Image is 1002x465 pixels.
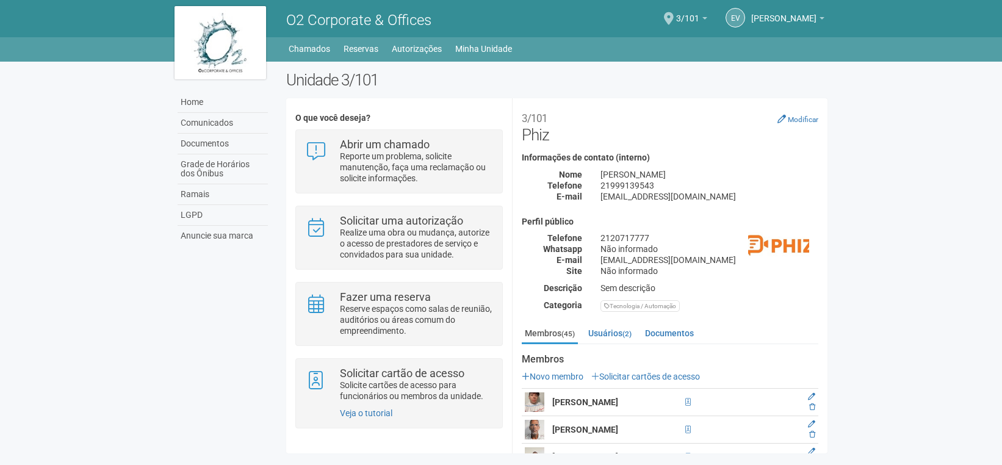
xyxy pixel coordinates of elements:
[622,330,632,338] small: (2)
[552,452,618,462] strong: [PERSON_NAME]
[591,372,700,381] a: Solicitar cartões de acesso
[522,354,818,365] strong: Membros
[591,232,827,243] div: 2120717777
[340,380,493,402] p: Solicite cartões de acesso para funcionários ou membros da unidade.
[591,191,827,202] div: [EMAIL_ADDRESS][DOMAIN_NAME]
[748,217,809,278] img: business.png
[340,151,493,184] p: Reporte um problema, solicite manutenção, faça uma reclamação ou solicite informações.
[340,227,493,260] p: Realize uma obra ou mudança, autorize o acesso de prestadores de serviço e convidados para sua un...
[305,368,492,402] a: Solicitar cartão de acesso Solicite cartões de acesso para funcionários ou membros da unidade.
[340,367,464,380] strong: Solicitar cartão de acesso
[286,12,431,29] span: O2 Corporate & Offices
[344,40,378,57] a: Reservas
[392,40,442,57] a: Autorizações
[522,153,818,162] h4: Informações de contato (interno)
[178,205,268,226] a: LGPD
[557,192,582,201] strong: E-mail
[455,40,512,57] a: Minha Unidade
[808,420,815,428] a: Editar membro
[591,265,827,276] div: Não informado
[340,303,493,336] p: Reserve espaços como salas de reunião, auditórios ou áreas comum do empreendimento.
[525,420,544,439] img: user.png
[751,15,824,25] a: [PERSON_NAME]
[676,2,699,23] span: 3/101
[295,114,502,123] h4: O que você deseja?
[544,300,582,310] strong: Categoria
[557,255,582,265] strong: E-mail
[561,330,575,338] small: (45)
[585,324,635,342] a: Usuários(2)
[543,244,582,254] strong: Whatsapp
[525,392,544,412] img: user.png
[305,292,492,336] a: Fazer uma reserva Reserve espaços como salas de reunião, auditórios ou áreas comum do empreendime...
[600,300,680,312] div: Tecnologia / Automação
[178,92,268,113] a: Home
[642,324,697,342] a: Documentos
[340,138,430,151] strong: Abrir um chamado
[547,181,582,190] strong: Telefone
[566,266,582,276] strong: Site
[591,243,827,254] div: Não informado
[544,283,582,293] strong: Descrição
[522,107,818,144] h2: Phiz
[808,447,815,456] a: Editar membro
[305,215,492,260] a: Solicitar uma autorização Realize uma obra ou mudança, autorize o acesso de prestadores de serviç...
[676,15,707,25] a: 3/101
[178,184,268,205] a: Ramais
[178,134,268,154] a: Documentos
[340,408,392,418] a: Veja o tutorial
[522,324,578,344] a: Membros(45)
[591,254,827,265] div: [EMAIL_ADDRESS][DOMAIN_NAME]
[751,2,816,23] span: Eduany Vidal
[175,6,266,79] img: logo.jpg
[777,114,818,124] a: Modificar
[591,283,827,294] div: Sem descrição
[178,113,268,134] a: Comunicados
[809,403,815,411] a: Excluir membro
[522,217,818,226] h4: Perfil público
[286,71,827,89] h2: Unidade 3/101
[809,430,815,439] a: Excluir membro
[178,154,268,184] a: Grade de Horários dos Ônibus
[547,233,582,243] strong: Telefone
[305,139,492,184] a: Abrir um chamado Reporte um problema, solicite manutenção, faça uma reclamação ou solicite inform...
[591,169,827,180] div: [PERSON_NAME]
[559,170,582,179] strong: Nome
[552,397,618,407] strong: [PERSON_NAME]
[552,425,618,434] strong: [PERSON_NAME]
[591,180,827,191] div: 21999139543
[340,214,463,227] strong: Solicitar uma autorização
[522,112,547,124] small: 3/101
[808,392,815,401] a: Editar membro
[289,40,330,57] a: Chamados
[788,115,818,124] small: Modificar
[340,290,431,303] strong: Fazer uma reserva
[726,8,745,27] a: EV
[178,226,268,246] a: Anuncie sua marca
[522,372,583,381] a: Novo membro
